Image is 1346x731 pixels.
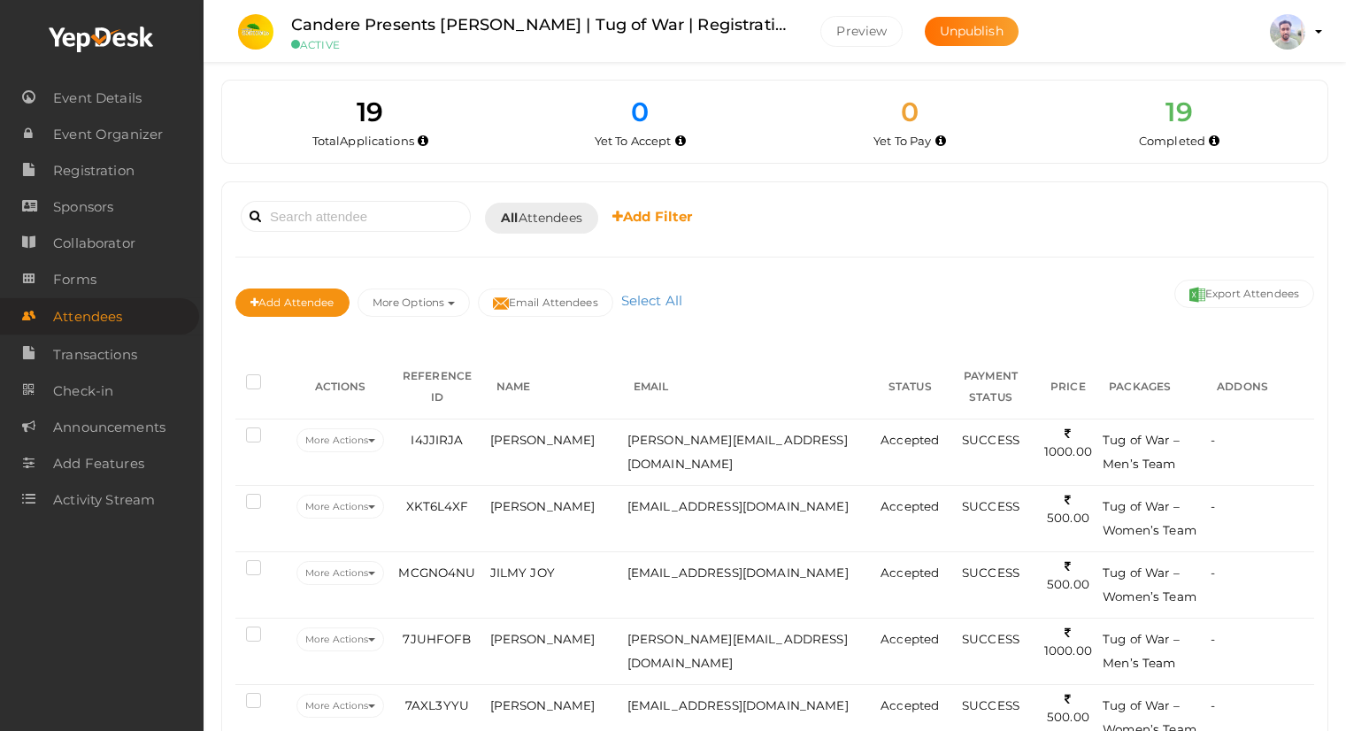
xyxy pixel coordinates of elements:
[53,410,165,445] span: Announcements
[501,210,518,226] b: All
[490,433,596,447] span: [PERSON_NAME]
[873,134,931,148] span: Yet To Pay
[493,296,509,312] img: mail-filled.svg
[53,482,155,518] span: Activity Stream
[962,499,1019,513] span: SUCCESS
[1047,493,1089,526] span: 500.00
[1044,427,1092,459] span: 1000.00
[296,627,384,651] button: More Actions
[292,355,388,419] th: ACTIONS
[962,433,1019,447] span: SUCCESS
[490,566,555,580] span: JILMY JOY
[1270,14,1305,50] img: ACg8ocJxTL9uYcnhaNvFZuftGNHJDiiBHTVJlCXhmLL3QY_ku3qgyu-z6A=s100
[53,117,163,152] span: Event Organizer
[820,16,903,47] button: Preview
[881,566,939,580] span: Accepted
[1103,433,1180,471] span: Tug of War – Men’s Team
[403,632,471,646] span: 7JUHFOFB
[296,428,384,452] button: More Actions
[1211,566,1215,580] span: -
[478,289,613,317] button: Email Attendees
[940,23,1004,39] span: Unpublish
[627,698,849,712] span: [EMAIL_ADDRESS][DOMAIN_NAME]
[1209,136,1219,146] i: Accepted and completed payment succesfully
[627,499,849,513] span: [EMAIL_ADDRESS][DOMAIN_NAME]
[617,292,687,309] a: Select All
[53,446,144,481] span: Add Features
[235,289,350,317] button: Add Attendee
[881,433,939,447] span: Accepted
[881,499,939,513] span: Accepted
[1165,96,1192,128] span: 19
[1189,287,1205,303] img: excel.svg
[962,566,1019,580] span: SUCCESS
[943,355,1037,419] th: PAYMENT STATUS
[1139,134,1205,148] span: Completed
[486,355,623,419] th: NAME
[490,632,596,646] span: [PERSON_NAME]
[53,262,96,297] span: Forms
[357,96,383,128] span: 19
[403,369,472,404] span: REFERENCE ID
[296,694,384,718] button: More Actions
[418,136,428,146] i: Total number of applications
[1047,692,1089,725] span: 500.00
[1211,499,1215,513] span: -
[53,81,142,116] span: Event Details
[53,153,135,189] span: Registration
[312,134,414,148] span: Total
[627,566,849,580] span: [EMAIL_ADDRESS][DOMAIN_NAME]
[1044,626,1092,658] span: 1000.00
[1211,698,1215,712] span: -
[296,495,384,519] button: More Actions
[238,14,273,50] img: 0C2H5NAW_small.jpeg
[627,433,848,471] span: [PERSON_NAME][EMAIL_ADDRESS][DOMAIN_NAME]
[1103,566,1196,604] span: Tug of War – Women’s Team
[612,208,693,225] b: Add Filter
[1174,280,1314,308] button: Export Attendees
[595,134,672,148] span: Yet To Accept
[675,136,686,146] i: Yet to be accepted by organizer
[501,209,582,227] span: Attendees
[1211,632,1215,646] span: -
[935,136,946,146] i: Accepted by organizer and yet to make payment
[1098,355,1206,419] th: PACKAGES
[876,355,943,419] th: STATUS
[490,499,596,513] span: [PERSON_NAME]
[627,632,848,670] span: [PERSON_NAME][EMAIL_ADDRESS][DOMAIN_NAME]
[1047,559,1089,592] span: 500.00
[406,499,468,513] span: XKT6L4XF
[962,698,1019,712] span: SUCCESS
[358,289,470,317] button: More Options
[631,96,649,128] span: 0
[296,561,384,585] button: More Actions
[925,17,1019,46] button: Unpublish
[53,373,113,409] span: Check-in
[405,698,469,712] span: 7AXL3YYU
[411,433,463,447] span: I4JJIRJA
[340,134,414,148] span: Applications
[962,632,1019,646] span: SUCCESS
[53,189,113,225] span: Sponsors
[901,96,919,128] span: 0
[623,355,876,419] th: EMAIL
[1206,355,1314,419] th: ADDONS
[291,12,794,38] label: Candere Presents [PERSON_NAME] | Tug of War | Registration
[1103,499,1196,537] span: Tug of War – Women’s Team
[398,566,475,580] span: MCGNO4NU
[881,632,939,646] span: Accepted
[490,698,596,712] span: [PERSON_NAME]
[291,38,794,51] small: ACTIVE
[1103,632,1180,670] span: Tug of War – Men’s Team
[1038,355,1099,419] th: PRICE
[53,299,122,335] span: Attendees
[241,201,471,232] input: Search attendee
[881,698,939,712] span: Accepted
[53,226,135,261] span: Collaborator
[53,337,137,373] span: Transactions
[1211,433,1215,447] span: -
